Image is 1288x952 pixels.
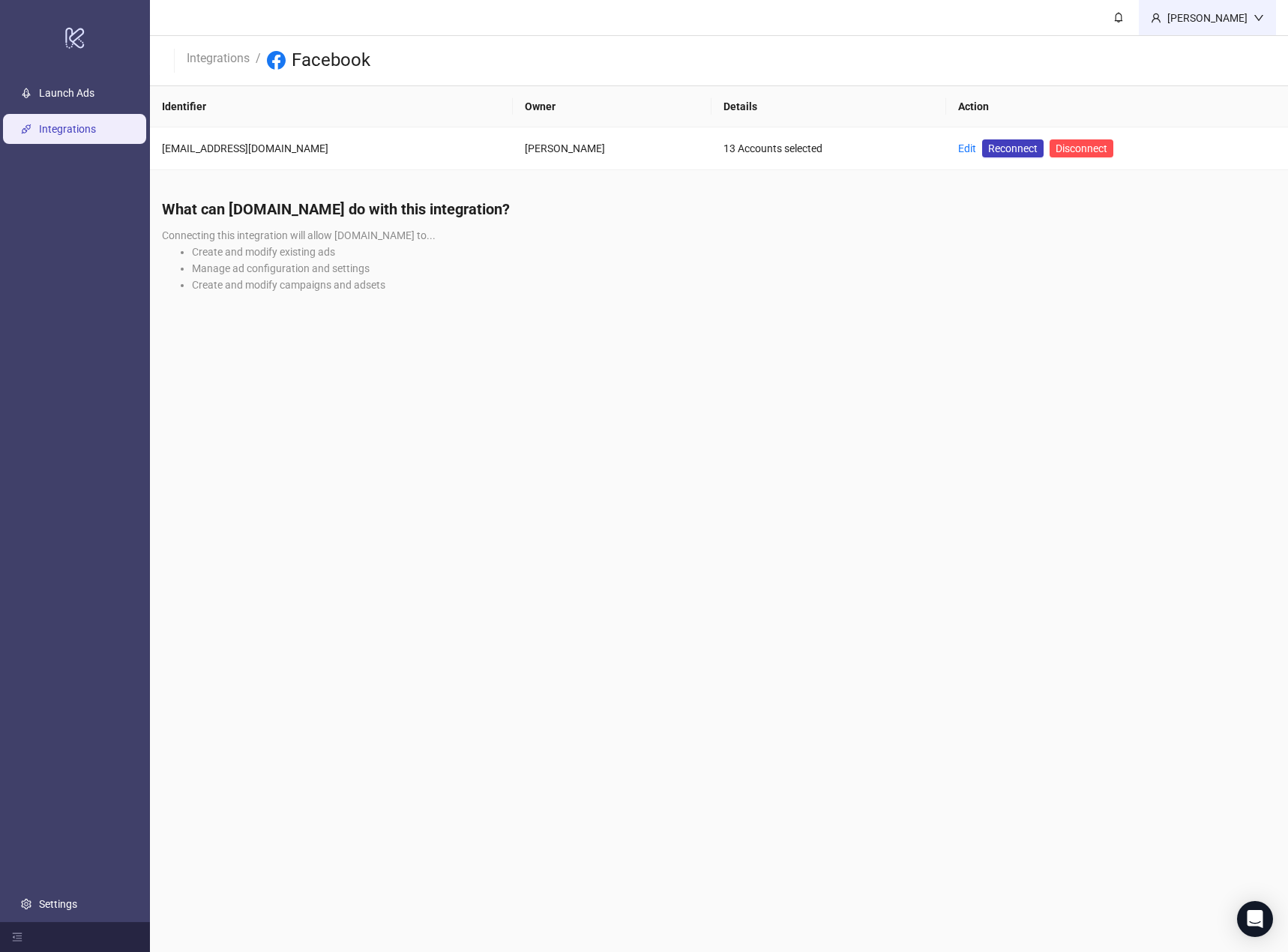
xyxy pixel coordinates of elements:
[711,86,946,127] th: Details
[192,244,1276,260] li: Create and modify existing ads
[192,260,1276,277] li: Manage ad configuration and settings
[12,932,22,942] span: menu-fold
[184,49,253,65] a: Integrations
[162,199,1276,220] h4: What can [DOMAIN_NAME] do with this integration?
[1237,901,1273,937] div: Open Intercom Messenger
[192,277,1276,293] li: Create and modify campaigns and adsets
[1254,13,1264,23] span: down
[1056,142,1107,154] span: Disconnect
[1151,13,1161,23] span: user
[162,140,501,157] div: [EMAIL_ADDRESS][DOMAIN_NAME]
[1050,139,1113,157] button: Disconnect
[256,49,261,73] li: /
[1161,10,1254,26] div: [PERSON_NAME]
[39,123,96,135] a: Integrations
[1113,12,1124,22] span: bell
[39,898,77,910] a: Settings
[39,87,94,99] a: Launch Ads
[525,140,699,157] div: [PERSON_NAME]
[982,139,1044,157] a: Reconnect
[723,140,934,157] div: 13 Accounts selected
[958,142,976,154] a: Edit
[292,49,370,73] h3: Facebook
[162,229,436,241] span: Connecting this integration will allow [DOMAIN_NAME] to...
[988,140,1038,157] span: Reconnect
[513,86,711,127] th: Owner
[946,86,1288,127] th: Action
[150,86,513,127] th: Identifier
